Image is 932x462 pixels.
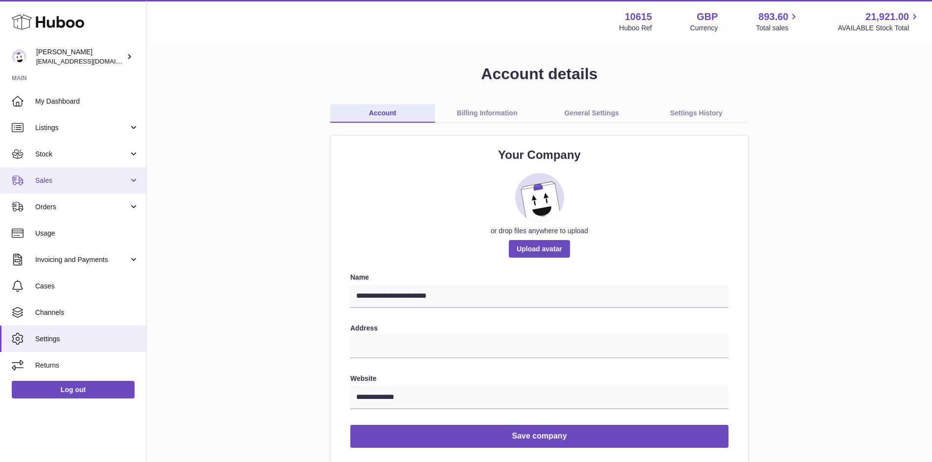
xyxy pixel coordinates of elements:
span: Channels [35,308,139,317]
label: Address [350,324,728,333]
span: AVAILABLE Stock Total [838,23,920,33]
span: 21,921.00 [865,10,909,23]
span: Invoicing and Payments [35,255,129,264]
button: Save company [350,425,728,448]
div: or drop files anywhere to upload [350,226,728,236]
span: [EMAIL_ADDRESS][DOMAIN_NAME] [36,57,144,65]
strong: GBP [697,10,718,23]
a: Account [330,104,435,123]
div: Currency [690,23,718,33]
label: Website [350,374,728,383]
a: Settings History [644,104,749,123]
a: 893.60 Total sales [756,10,799,33]
span: Orders [35,202,129,212]
span: Cases [35,282,139,291]
span: Sales [35,176,129,185]
h2: Your Company [350,147,728,163]
div: Huboo Ref [619,23,652,33]
a: Billing Information [435,104,540,123]
a: Log out [12,381,135,398]
img: placeholder_image.svg [515,173,564,222]
strong: 10615 [625,10,652,23]
span: Returns [35,361,139,370]
img: fulfillment@fable.com [12,49,26,64]
label: Name [350,273,728,282]
span: Settings [35,334,139,344]
span: Upload avatar [509,240,570,258]
h1: Account details [162,64,916,85]
a: General Settings [540,104,644,123]
span: My Dashboard [35,97,139,106]
span: Stock [35,150,129,159]
span: Listings [35,123,129,132]
span: Usage [35,229,139,238]
span: Total sales [756,23,799,33]
div: [PERSON_NAME] [36,47,124,66]
span: 893.60 [758,10,788,23]
a: 21,921.00 AVAILABLE Stock Total [838,10,920,33]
